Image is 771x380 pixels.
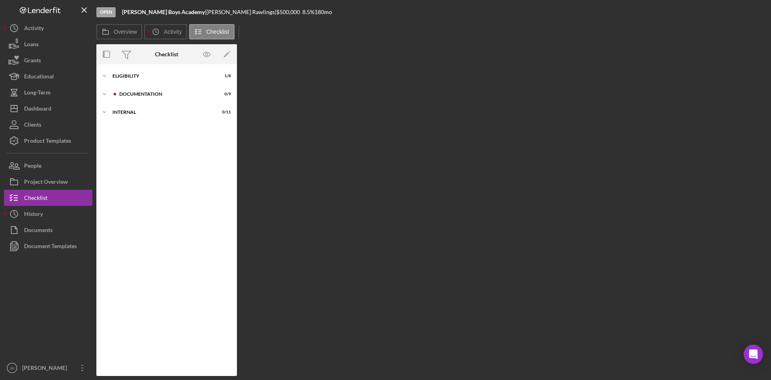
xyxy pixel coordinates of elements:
[10,366,14,370] text: JH
[216,74,231,78] div: 1 / 8
[206,9,276,15] div: [PERSON_NAME] Rawlings |
[155,51,178,58] div: Checklist
[24,133,71,151] div: Product Templates
[4,101,92,117] button: Dashboard
[122,9,206,15] div: |
[20,360,72,378] div: [PERSON_NAME]
[206,29,229,35] label: Checklist
[216,92,231,97] div: 0 / 9
[314,9,332,15] div: 180 mo
[216,110,231,115] div: 0 / 11
[4,360,92,376] button: JH[PERSON_NAME]
[4,174,92,190] button: Project Overview
[4,36,92,52] button: Loans
[164,29,182,35] label: Activity
[96,7,116,17] div: Open
[4,20,92,36] button: Activity
[4,117,92,133] button: Clients
[119,92,211,97] div: Documentation
[112,110,211,115] div: Internal
[24,238,77,256] div: Document Templates
[24,84,51,103] div: Long-Term
[24,36,39,54] div: Loans
[4,68,92,84] button: Educational
[24,174,68,192] div: Project Overview
[24,101,51,119] div: Dashboard
[122,8,205,15] b: [PERSON_NAME] Boys Academy
[24,68,54,86] div: Educational
[4,190,92,206] button: Checklist
[276,9,302,15] div: $500,000
[24,158,41,176] div: People
[24,206,43,224] div: History
[24,20,44,38] div: Activity
[302,9,314,15] div: 8.5 %
[4,158,92,174] button: People
[4,222,92,238] button: Documents
[744,345,763,364] div: Open Intercom Messenger
[189,24,235,39] button: Checklist
[114,29,137,35] label: Overview
[24,222,53,240] div: Documents
[24,190,47,208] div: Checklist
[4,84,92,101] button: Long-Term
[112,74,211,78] div: Eligibility
[24,52,41,70] div: Grants
[4,133,92,149] button: Product Templates
[24,117,41,135] div: Clients
[4,238,92,254] button: Document Templates
[4,206,92,222] button: History
[96,24,142,39] button: Overview
[144,24,187,39] button: Activity
[4,52,92,68] button: Grants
